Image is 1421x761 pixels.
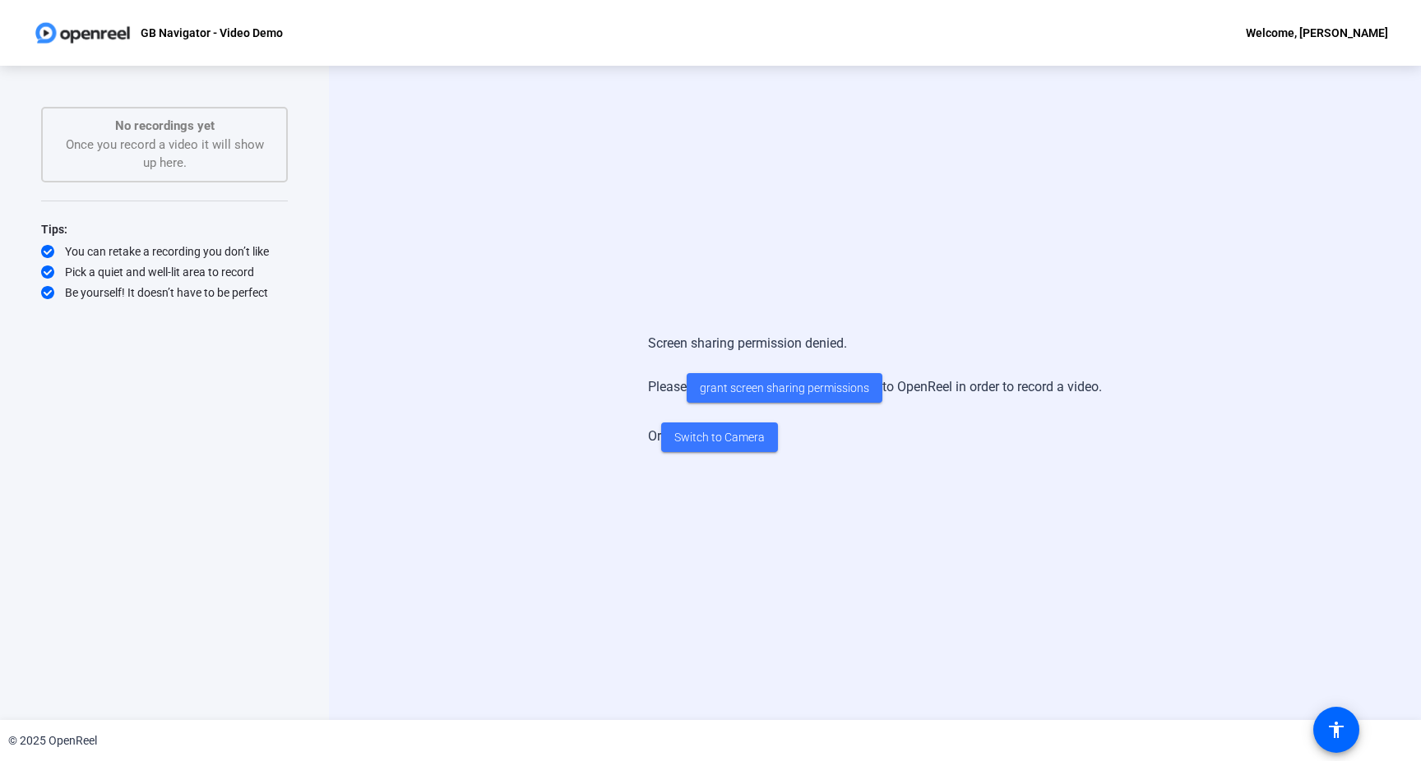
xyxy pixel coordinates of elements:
[1246,23,1388,43] div: Welcome, [PERSON_NAME]
[661,422,778,452] button: Switch to Camera
[59,117,270,136] p: No recordings yet
[41,243,288,260] div: You can retake a recording you don’t like
[41,284,288,301] div: Be yourself! It doesn’t have to be perfect
[1326,720,1346,740] mat-icon: accessibility
[648,317,1102,468] div: Screen sharing permission denied. Please to OpenReel in order to record a video. Or
[700,380,869,397] span: grant screen sharing permissions
[41,219,288,239] div: Tips:
[59,117,270,173] div: Once you record a video it will show up here.
[687,373,882,403] button: grant screen sharing permissions
[41,264,288,280] div: Pick a quiet and well-lit area to record
[33,16,132,49] img: OpenReel logo
[141,23,283,43] p: GB Navigator - Video Demo
[674,429,765,446] span: Switch to Camera
[8,732,97,749] div: © 2025 OpenReel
